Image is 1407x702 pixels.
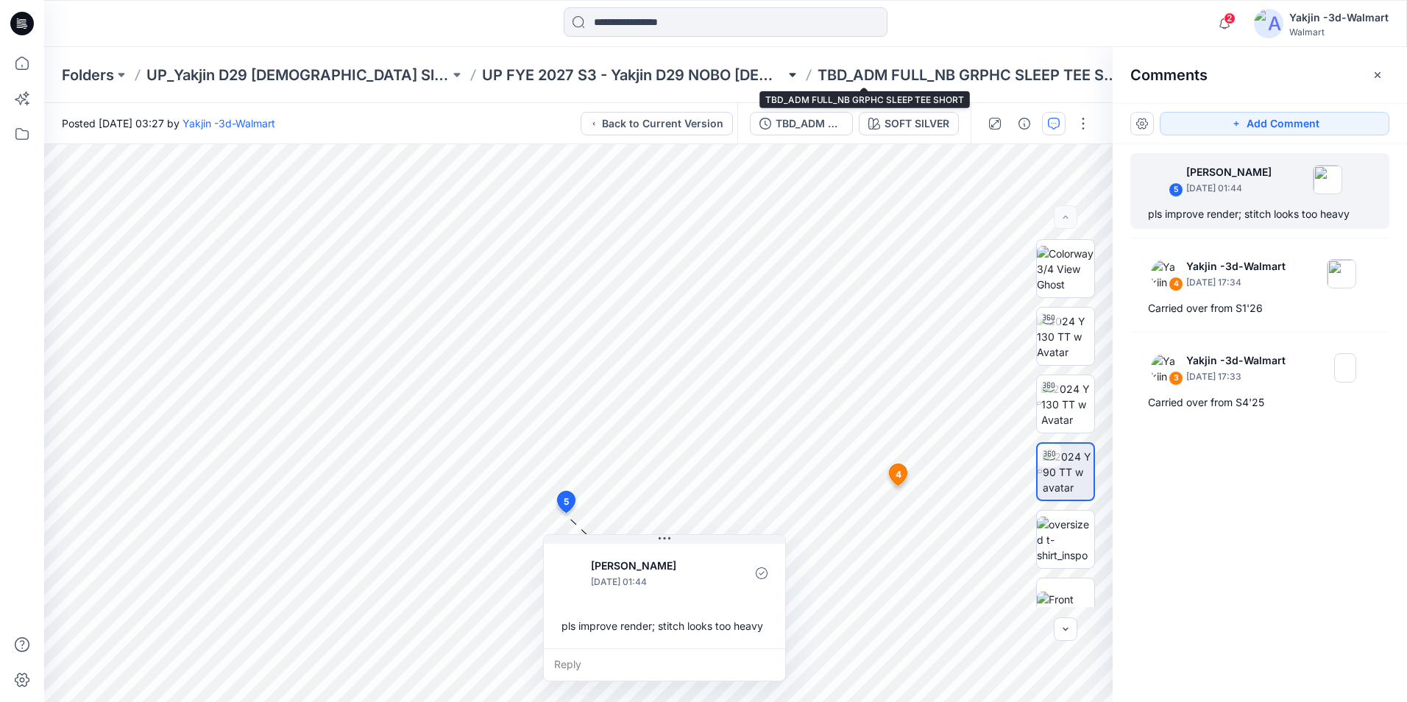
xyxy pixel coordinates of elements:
img: Colorway 3/4 View Ghost [1037,246,1094,292]
span: 5 [564,495,569,508]
div: pls improve render; stitch looks too heavy [1148,205,1372,223]
img: Jennifer Yerkes [1151,165,1180,194]
button: Add Comment [1160,112,1389,135]
a: Yakjin -3d-Walmart [182,117,275,130]
div: pls improve render; stitch looks too heavy [556,612,773,639]
button: Details [1013,112,1036,135]
a: UP FYE 2027 S3 - Yakjin D29 NOBO [DEMOGRAPHIC_DATA] Sleepwear [482,65,785,85]
p: [DATE] 01:44 [1186,181,1272,196]
div: TBD_ADM SC_NB SLEEP TEE SHORT SET [776,116,843,132]
p: [PERSON_NAME] [1186,163,1272,181]
div: 4 [1169,277,1183,291]
a: Folders [62,65,114,85]
span: 4 [896,468,901,481]
img: Jennifer Yerkes [556,559,585,588]
span: 2 [1224,13,1236,24]
div: Carried over from S1'26 [1148,299,1372,317]
p: TBD_ADM FULL_NB GRPHC SLEEP TEE SHORT [818,65,1121,85]
img: Yakjin -3d-Walmart [1151,353,1180,383]
h2: Comments [1130,66,1208,84]
div: 5 [1169,182,1183,197]
p: [DATE] 01:44 [591,575,711,589]
p: Yakjin -3d-Walmart [1186,258,1286,275]
p: [DATE] 17:33 [1186,369,1293,384]
p: [DATE] 17:34 [1186,275,1286,290]
span: Posted [DATE] 03:27 by [62,116,275,131]
div: SOFT SILVER [885,116,949,132]
img: 2024 Y 90 TT w avatar [1043,449,1094,495]
button: SOFT SILVER [859,112,959,135]
img: oversized t-shirt_inspo [1037,517,1094,563]
div: Reply [544,648,785,681]
img: Front Ghost [1037,592,1094,623]
img: avatar [1254,9,1283,38]
a: UP_Yakjin D29 [DEMOGRAPHIC_DATA] Sleep [146,65,450,85]
p: Yakjin -3d-Walmart [1186,352,1293,369]
img: 2024 Y 130 TT w Avatar [1041,381,1094,428]
div: Yakjin -3d-Walmart [1289,9,1389,26]
button: Back to Current Version [581,112,733,135]
div: Carried over from S4'25 [1148,394,1372,411]
p: [PERSON_NAME] [591,557,711,575]
button: TBD_ADM SC_NB SLEEP TEE SHORT SET [750,112,853,135]
div: Walmart [1289,26,1389,38]
img: Yakjin -3d-Walmart [1151,259,1180,288]
div: 3 [1169,371,1183,386]
img: 2024 Y 130 TT w Avatar [1037,313,1094,360]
